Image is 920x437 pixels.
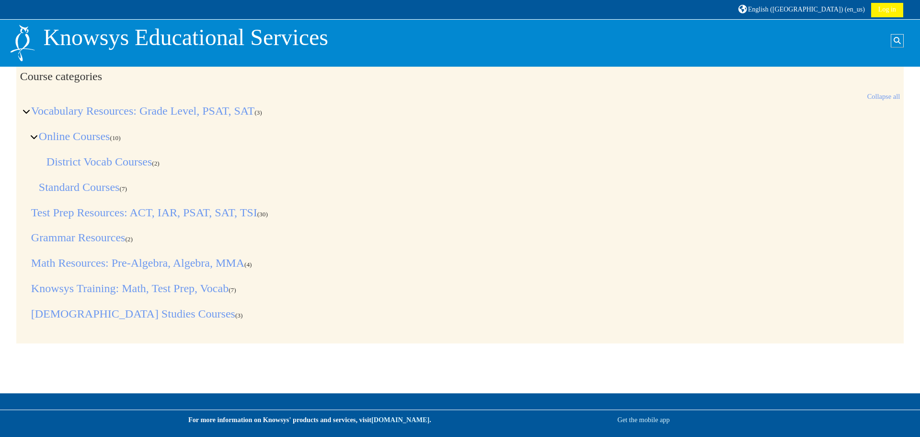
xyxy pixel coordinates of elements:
[235,312,243,319] span: Number of courses
[31,257,244,269] a: Math Resources: Pre-Algebra, Algebra, MMA
[39,181,120,193] a: Standard Courses
[871,3,903,17] a: Log in
[257,211,268,218] span: Number of courses
[371,416,429,424] a: [DOMAIN_NAME]
[867,93,900,100] a: Collapse all
[46,155,152,168] a: District Vocab Courses
[244,261,252,268] span: Number of courses
[110,134,120,142] span: Number of courses
[119,185,127,192] span: Number of courses
[254,109,262,116] span: Number of courses
[737,2,866,17] a: English ([GEOGRAPHIC_DATA]) ‎(en_us)‎
[31,282,229,295] a: Knowsys Training: Math, Test Prep, Vocab
[20,70,900,83] h2: Course categories
[39,130,110,142] a: Online Courses
[31,206,257,219] a: Test Prep Resources: ACT, IAR, PSAT, SAT, TSI
[31,231,126,244] a: Grammar Resources
[125,236,133,243] span: Number of courses
[152,160,160,167] span: Number of courses
[618,416,670,424] a: Get the mobile app
[9,38,36,46] a: Home
[9,24,36,62] img: Logo
[43,24,328,51] p: Knowsys Educational Services
[31,105,254,117] a: Vocabulary Resources: Grade Level, PSAT, SAT
[229,286,236,294] span: Number of courses
[31,307,235,320] a: [DEMOGRAPHIC_DATA] Studies Courses
[188,416,431,424] strong: For more information on Knowsys' products and services, visit .
[748,6,865,13] span: English ([GEOGRAPHIC_DATA]) ‎(en_us)‎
